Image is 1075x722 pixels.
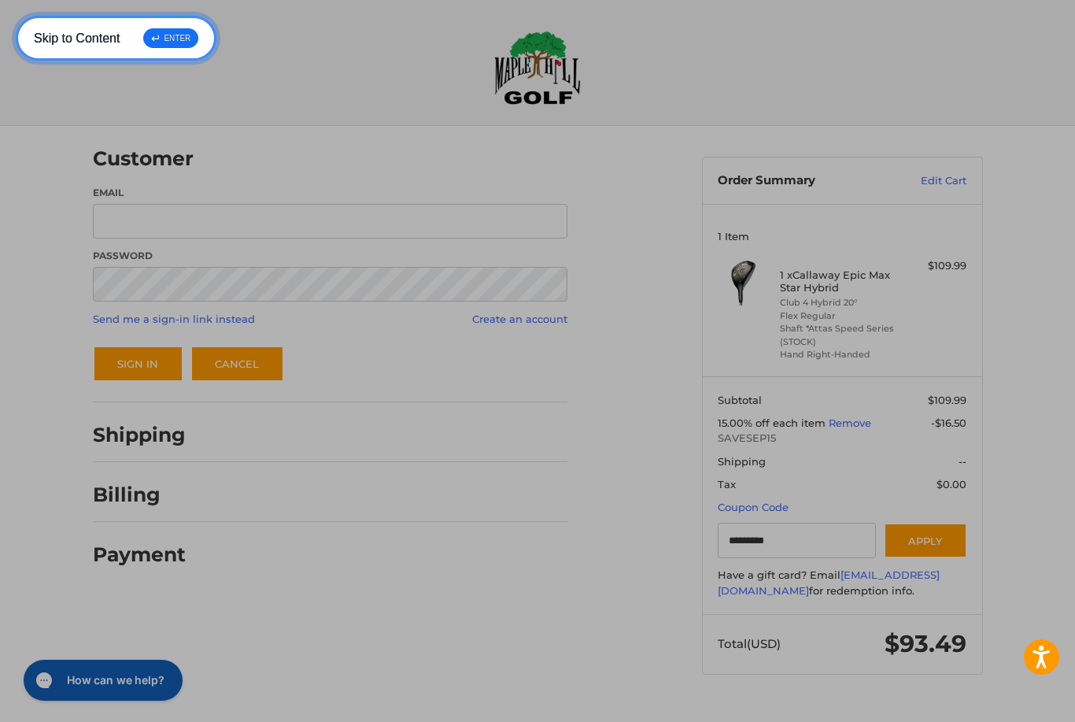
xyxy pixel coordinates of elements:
[16,654,187,706] iframe: Gorgias live chat messenger
[928,394,966,406] span: $109.99
[93,146,194,171] h2: Customer
[718,455,766,468] span: Shipping
[718,478,736,491] span: Tax
[718,568,966,598] div: Have a gift card? Email for redemption info.
[887,173,966,189] a: Edit Cart
[780,268,900,294] h4: 1 x Callaway Epic Max Star Hybrid
[718,230,966,243] h3: 1 Item
[718,394,762,406] span: Subtotal
[93,249,567,263] label: Password
[718,636,781,651] span: Total (USD)
[494,31,581,105] img: Maple Hill Golf
[93,313,255,325] a: Send me a sign-in link instead
[829,417,871,429] a: Remove
[904,258,966,274] div: $109.99
[718,523,876,558] input: Gift Certificate or Coupon Code
[190,346,284,382] a: Cancel
[959,455,966,468] span: --
[718,501,789,513] a: Coupon Code
[93,186,567,200] label: Email
[718,568,940,597] a: [EMAIL_ADDRESS][DOMAIN_NAME]
[93,542,186,567] h2: Payment
[93,423,186,447] h2: Shipping
[93,483,185,507] h2: Billing
[885,629,966,658] span: $93.49
[884,523,967,558] button: Apply
[93,346,183,382] button: Sign In
[780,309,900,323] li: Flex Regular
[718,431,966,446] span: SAVESEP15
[931,417,966,429] span: -$16.50
[780,322,900,348] li: Shaft *Attas Speed Series (STOCK)
[780,296,900,309] li: Club 4 Hybrid 20°
[936,478,966,491] span: $0.00
[945,679,1075,722] iframe: Google Customer Reviews
[472,313,567,325] a: Create an account
[718,417,829,429] span: 15.00% off each item
[780,348,900,361] li: Hand Right-Handed
[718,173,887,189] h3: Order Summary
